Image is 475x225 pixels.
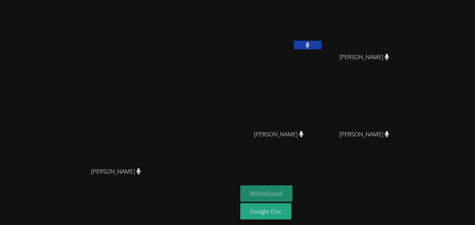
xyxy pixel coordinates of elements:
[240,185,293,202] button: Whiteboard
[240,203,292,219] a: Google Doc
[254,129,304,139] span: [PERSON_NAME]
[91,167,141,177] span: [PERSON_NAME]
[339,129,389,139] span: [PERSON_NAME]
[339,52,389,62] span: [PERSON_NAME]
